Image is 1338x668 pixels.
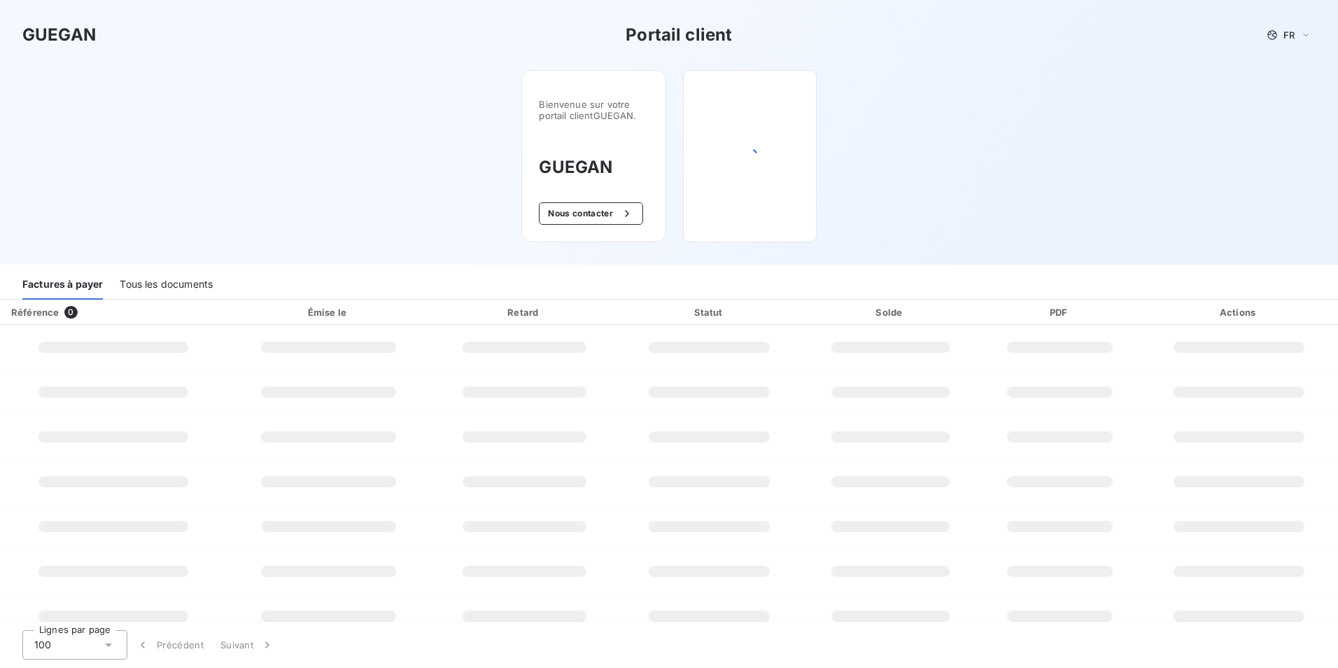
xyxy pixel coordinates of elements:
div: Référence [11,307,59,318]
div: Tous les documents [120,270,213,300]
h3: Portail client [626,22,732,48]
h3: GUEGAN [22,22,96,48]
div: Émise le [230,305,428,319]
div: Solde [804,305,977,319]
button: Précédent [127,630,212,660]
div: PDF [983,305,1137,319]
button: Nous contacter [539,202,642,225]
span: Bienvenue sur votre portail client GUEGAN . [539,99,649,121]
span: 100 [34,638,51,652]
button: Suivant [212,630,283,660]
span: FR [1283,29,1295,41]
div: Actions [1143,305,1335,319]
h3: GUEGAN [539,155,649,180]
span: 0 [64,306,77,319]
div: Retard [433,305,615,319]
div: Factures à payer [22,270,103,300]
div: Statut [621,305,798,319]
